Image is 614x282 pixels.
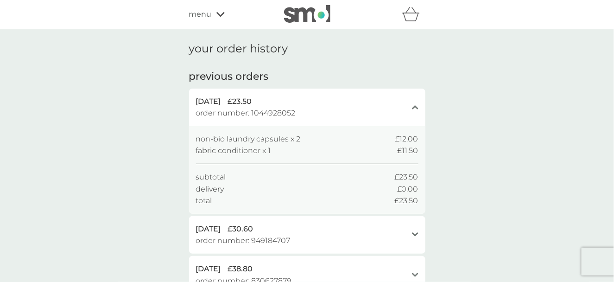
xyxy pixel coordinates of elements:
span: £11.50 [398,145,418,157]
h2: previous orders [189,70,269,84]
span: £0.00 [398,183,418,195]
span: total [196,195,212,207]
span: [DATE] [196,96,221,108]
span: menu [189,8,212,20]
img: smol [284,5,330,23]
span: fabric conditioner x 1 [196,145,271,157]
span: £23.50 [228,96,252,108]
h1: your order history [189,42,288,56]
span: non-bio laundry capsules x 2 [196,133,301,145]
span: £23.50 [395,195,418,207]
span: £38.80 [228,263,253,275]
span: £30.60 [228,223,253,235]
span: delivery [196,183,224,195]
span: subtotal [196,171,226,183]
span: £12.00 [395,133,418,145]
span: [DATE] [196,223,221,235]
span: [DATE] [196,263,221,275]
span: order number: 1044928052 [196,107,296,119]
span: order number: 949184707 [196,235,291,247]
span: £23.50 [395,171,418,183]
div: basket [402,5,425,24]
